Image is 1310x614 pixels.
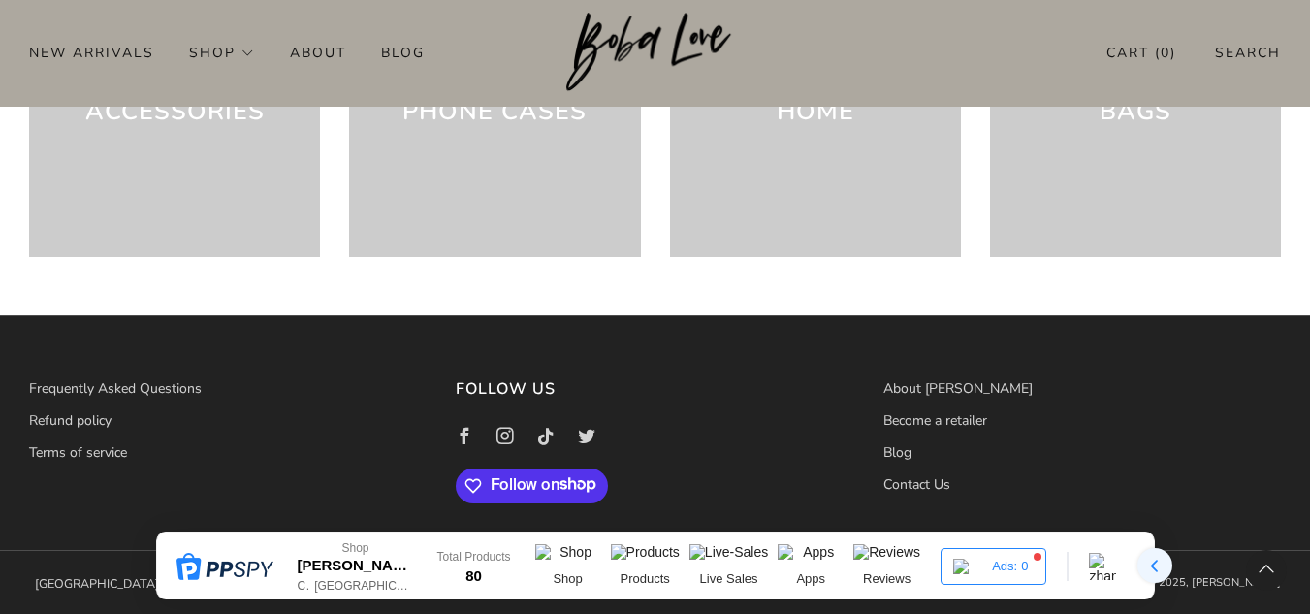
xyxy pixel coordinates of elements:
h3: Phone cases [402,92,587,131]
a: Terms of service [29,443,127,462]
img: Boba Love [566,13,744,92]
a: About [PERSON_NAME] [883,379,1033,398]
a: About [290,37,346,68]
a: Refund policy [29,411,112,430]
a: Become a retailer [883,411,987,430]
items-count: 0 [1161,44,1170,62]
h3: Bags [1100,92,1171,131]
h3: Home [777,92,854,131]
button: [GEOGRAPHIC_DATA] (USD $) [29,563,231,605]
back-to-top-button: Back to top [1246,550,1287,591]
h3: Follow us [456,374,853,404]
h3: Accessories [85,92,265,131]
a: Cart [1106,37,1176,69]
a: Blog [381,37,425,68]
a: Blog [883,443,911,462]
a: Shop [189,37,255,68]
a: Frequently Asked Questions [29,379,202,398]
a: New Arrivals [29,37,154,68]
a: Boba Love [566,13,744,93]
a: Contact Us [883,475,950,494]
span: © 2025, [PERSON_NAME] [1147,575,1281,590]
a: Search [1215,37,1281,69]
